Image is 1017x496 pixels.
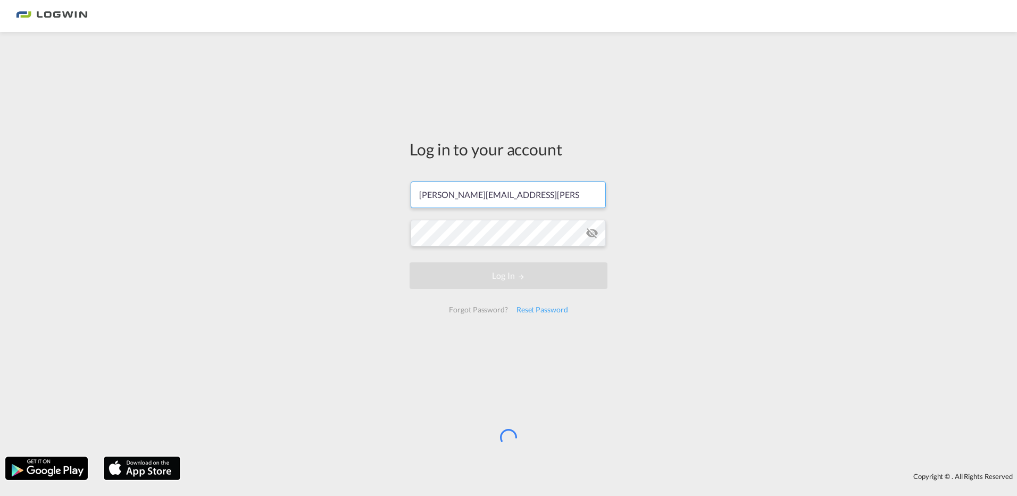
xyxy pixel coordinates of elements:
[186,467,1017,485] div: Copyright © . All Rights Reserved
[4,456,89,481] img: google.png
[410,138,607,160] div: Log in to your account
[410,262,607,289] button: LOGIN
[586,227,598,239] md-icon: icon-eye-off
[512,300,572,319] div: Reset Password
[103,456,181,481] img: apple.png
[445,300,512,319] div: Forgot Password?
[411,181,606,208] input: Enter email/phone number
[16,4,88,28] img: bc73a0e0d8c111efacd525e4c8ad7d32.png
